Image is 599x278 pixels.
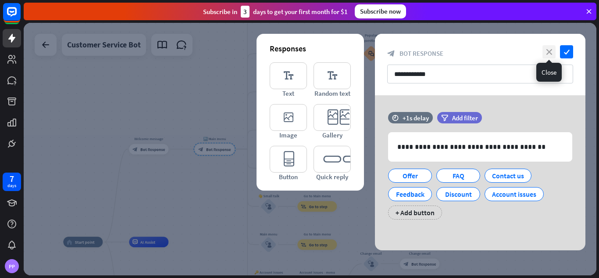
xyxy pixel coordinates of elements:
div: Subscribe now [355,4,406,18]
div: Contact us [492,169,524,182]
i: check [560,45,573,58]
div: + Add button [388,206,442,220]
div: +1s delay [403,114,429,122]
i: block_bot_response [387,50,395,58]
div: 7 [10,175,14,183]
button: Open LiveChat chat widget [7,4,33,30]
div: Account issues [492,188,536,201]
div: Subscribe in days to get your first month for $1 [203,6,348,18]
i: close [542,45,556,58]
div: Offer [396,169,424,182]
div: PP [5,259,19,273]
i: time [392,115,399,121]
span: Add filter [452,114,478,122]
a: 7 days [3,173,21,191]
div: Feedback [396,188,424,201]
div: FAQ [444,169,473,182]
div: 3 [241,6,250,18]
div: days [7,183,16,189]
div: Discount [444,188,473,201]
i: filter [441,115,448,121]
span: Bot Response [399,49,443,58]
